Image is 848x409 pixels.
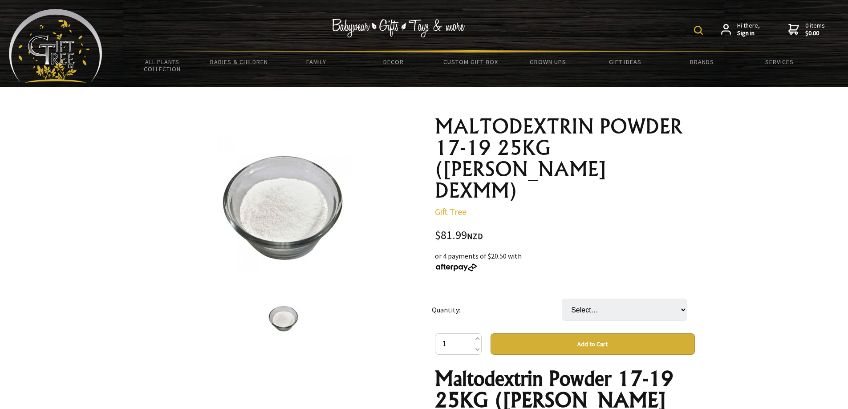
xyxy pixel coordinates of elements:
[355,53,432,71] a: Decor
[805,21,825,37] span: 0 items
[9,9,102,83] img: Babyware - Gifts - Toys and more...
[435,251,695,272] div: or 4 payments of $20.50 with
[432,53,509,71] a: Custom Gift Box
[267,300,300,334] img: MALTODEXTRIN POWDER 17-19 25KG (DAVIS DEXMM)
[491,333,695,355] button: Add to Cart
[432,286,562,333] td: Quantity:
[124,53,201,78] a: All Plants Collection
[201,53,278,71] a: Babies & Children
[435,263,478,271] img: Afterpay
[737,29,760,37] strong: Sign in
[805,29,825,37] strong: $0.00
[694,26,703,35] img: product search
[435,116,695,201] h1: MALTODEXTRIN POWDER 17-19 25KG ([PERSON_NAME] DEXMM)
[586,53,663,71] a: Gift Ideas
[435,206,467,217] a: Gift Tree
[509,53,586,71] a: Grown Ups
[721,22,760,37] a: Hi there,Sign in
[435,230,695,242] div: $81.99
[467,231,483,241] span: NZD
[788,22,825,37] a: 0 items$0.00
[741,53,818,71] a: Services
[332,19,465,37] img: Babywear - Gifts - Toys & more
[214,133,353,272] img: MALTODEXTRIN POWDER 17-19 25KG (DAVIS DEXMM)
[278,53,355,71] a: Family
[664,53,741,71] a: Brands
[737,22,760,37] span: Hi there,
